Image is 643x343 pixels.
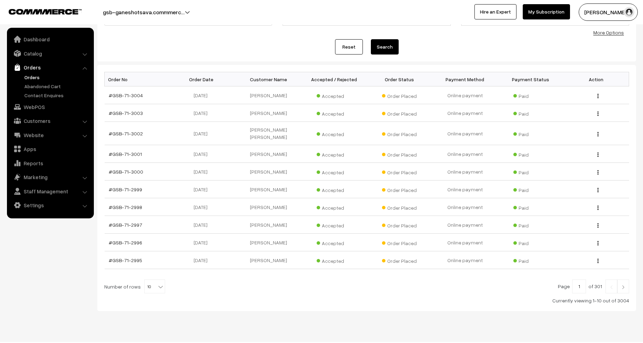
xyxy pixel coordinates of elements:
th: Action [563,72,629,86]
td: [PERSON_NAME] [236,145,301,163]
td: [PERSON_NAME] [236,198,301,216]
a: #GSB-71-3002 [109,131,143,136]
img: user [624,7,634,17]
a: #GSB-71-3003 [109,110,143,116]
span: Paid [513,256,548,265]
span: Accepted [317,108,351,117]
td: Online payment [432,251,498,269]
td: [PERSON_NAME] [236,181,301,198]
img: Menu [597,152,599,157]
button: [PERSON_NAME] [579,3,638,21]
a: WebPOS [9,101,91,113]
th: Customer Name [236,72,301,86]
td: [PERSON_NAME] [236,86,301,104]
span: Accepted [317,91,351,100]
span: Paid [513,129,548,138]
th: Payment Status [498,72,563,86]
img: Menu [597,206,599,210]
span: Order Placed [382,202,417,211]
span: Paid [513,185,548,194]
span: Accepted [317,149,351,158]
span: Paid [513,108,548,117]
td: [PERSON_NAME] [236,234,301,251]
td: [PERSON_NAME] [PERSON_NAME] [236,122,301,145]
th: Accepted / Rejected [301,72,367,86]
a: #GSB-71-2996 [109,240,142,245]
span: Order Placed [382,129,417,138]
td: [DATE] [170,216,236,234]
a: Marketing [9,171,91,183]
td: Online payment [432,163,498,181]
img: Menu [597,259,599,263]
img: Menu [597,188,599,192]
a: #GSB-71-2999 [109,186,142,192]
img: Menu [597,132,599,136]
a: #GSB-71-3000 [109,169,143,175]
td: [DATE] [170,86,236,104]
th: Order Status [367,72,432,86]
span: Paid [513,167,548,176]
td: [DATE] [170,251,236,269]
div: Currently viewing 1-10 out of 3004 [104,297,629,304]
span: 10 [144,279,165,293]
span: Accepted [317,202,351,211]
a: Staff Management [9,185,91,198]
a: #GSB-71-2998 [109,204,142,210]
span: Number of rows [104,283,141,290]
span: Order Placed [382,167,417,176]
td: Online payment [432,234,498,251]
span: Order Placed [382,256,417,265]
td: [DATE] [170,122,236,145]
span: Order Placed [382,238,417,247]
a: #GSB-71-3004 [109,92,143,98]
span: Paid [513,220,548,229]
span: Order Placed [382,108,417,117]
span: Paid [513,238,548,247]
a: Catalog [9,47,91,60]
span: Order Placed [382,149,417,158]
span: Order Placed [382,220,417,229]
a: Reset [335,39,363,55]
span: Order Placed [382,91,417,100]
td: [PERSON_NAME] [236,216,301,234]
td: [PERSON_NAME] [236,104,301,122]
a: Customers [9,115,91,127]
td: [PERSON_NAME] [236,163,301,181]
a: Orders [23,74,91,81]
span: Page [558,283,570,289]
td: Online payment [432,122,498,145]
span: 10 [145,280,165,294]
td: [DATE] [170,145,236,163]
a: Orders [9,61,91,74]
td: [DATE] [170,181,236,198]
td: Online payment [432,216,498,234]
td: [PERSON_NAME] [236,251,301,269]
th: Order No [105,72,170,86]
a: Reports [9,157,91,169]
span: Accepted [317,256,351,265]
a: Apps [9,143,91,155]
a: #GSB-71-2995 [109,257,142,263]
a: Contact Enquires [23,92,91,99]
td: Online payment [432,198,498,216]
a: Abandoned Cart [23,83,91,90]
span: Paid [513,149,548,158]
span: Accepted [317,238,351,247]
img: Menu [597,94,599,98]
button: gsb-ganeshotsava.commmerc… [79,3,209,21]
td: [DATE] [170,234,236,251]
span: Accepted [317,129,351,138]
button: Search [371,39,399,55]
span: of 301 [588,283,602,289]
a: Hire an Expert [474,4,516,19]
td: Online payment [432,104,498,122]
td: Online payment [432,86,498,104]
td: [DATE] [170,104,236,122]
a: Website [9,129,91,141]
a: More Options [593,30,624,35]
th: Order Date [170,72,236,86]
img: Menu [597,223,599,228]
td: Online payment [432,145,498,163]
img: Menu [597,111,599,116]
a: Settings [9,199,91,211]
